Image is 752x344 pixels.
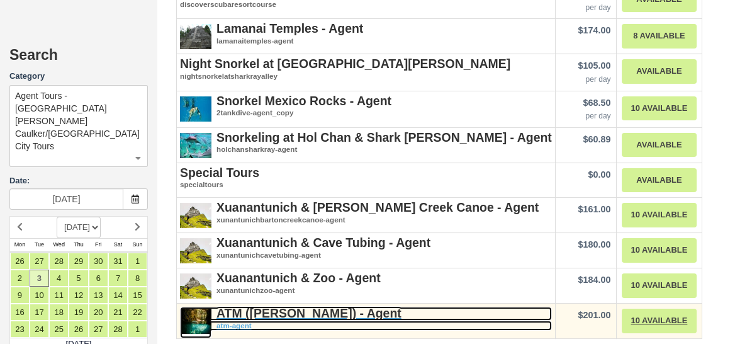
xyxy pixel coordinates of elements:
a: 28 [49,253,69,270]
a: 29 [69,253,88,270]
a: 20 [89,304,108,321]
a: Available [622,59,697,84]
a: 19 [69,304,88,321]
th: Wed [49,238,69,252]
a: 1 [128,321,147,338]
a: Xuanantunich & Zoo - Agentxunantunichzoo-agent [180,272,552,295]
strong: Night Snorkel at [GEOGRAPHIC_DATA][PERSON_NAME] [180,57,510,71]
img: S270-1 [180,131,211,163]
a: 12 [69,287,88,304]
span: $184.00 [578,275,610,285]
a: ATM ([PERSON_NAME]) - Agentatm-agent [180,307,552,331]
strong: ATM ([PERSON_NAME]) - Agent [216,306,401,320]
a: 10 [30,287,49,304]
a: 17 [30,304,49,321]
a: 27 [89,321,108,338]
em: 2tankdive-agent_copy [180,108,552,118]
a: 16 [10,304,30,321]
a: Snorkeling at Hol Chan & Shark [PERSON_NAME] - Agentholchansharkray-agent [180,131,552,155]
a: 11 [49,287,69,304]
a: Night Snorkel at [GEOGRAPHIC_DATA][PERSON_NAME]nightsnorkelatsharkrayalley [180,57,552,81]
span: $60.89 [583,134,611,144]
img: S273-2 [180,307,211,338]
th: Thu [69,238,88,252]
a: 22 [128,304,147,321]
a: 30 [89,253,108,270]
th: Tue [30,238,49,252]
a: 2 [10,270,30,287]
a: 15 [128,287,147,304]
a: 10 Available [622,203,697,227]
strong: Snorkeling at Hol Chan & Shark [PERSON_NAME] - Agent [216,130,552,144]
a: 23 [10,321,30,338]
strong: Snorkel Mexico Rocks - Agent [216,94,391,108]
a: 10 Available [622,96,697,121]
span: $180.00 [578,239,610,249]
h2: Search [9,47,148,71]
span: $0.00 [588,169,611,180]
th: Fri [89,238,108,252]
a: 10 Available [622,273,697,298]
strong: Xuanantunich & Zoo - Agent [216,271,381,285]
em: per day [585,112,610,120]
span: $161.00 [578,204,610,214]
strong: Xuanantunich & Cave Tubing - Agent [216,236,430,249]
strong: Xuanantunich & [PERSON_NAME] Creek Canoe - Agent [216,200,539,214]
a: Xuanantunich & [PERSON_NAME] Creek Canoe - Agentxunantunichbartoncreekcanoe-agent [180,201,552,225]
a: Available [622,168,697,193]
a: 26 [69,321,88,338]
a: 26 [10,253,30,270]
em: per day [585,75,610,84]
a: 10 Available [622,238,697,263]
a: 14 [108,287,128,304]
span: $201.00 [578,310,610,320]
label: Date: [9,175,148,187]
em: xunantunichzoo-agent [180,285,552,296]
a: 25 [49,321,69,338]
span: $68.50 [583,98,611,108]
strong: Special Tours [180,166,259,180]
em: xunantunichcavetubing-agent [180,250,552,261]
em: atm-agent [180,321,552,331]
span: $105.00 [578,60,610,71]
a: 1 [128,253,147,270]
label: Category [9,71,148,83]
a: Snorkel Mexico Rocks - Agent2tankdive-agent_copy [180,95,552,118]
a: 6 [89,270,108,287]
a: 8 Available [622,24,697,49]
a: Special Toursspecialtours [180,166,552,190]
th: Sat [108,238,128,252]
a: 21 [108,304,128,321]
a: Xuanantunich & Cave Tubing - Agentxunantunichcavetubing-agent [180,236,552,260]
em: lamanaitemples-agent [180,36,552,47]
a: 7 [108,270,128,287]
th: Sun [128,238,147,252]
em: per day [585,3,610,12]
a: 5 [69,270,88,287]
a: 4 [49,270,69,287]
a: 9 [10,287,30,304]
a: 8 [128,270,147,287]
img: S284-1 [180,95,211,126]
a: 24 [30,321,49,338]
img: S277-1 [180,236,211,268]
img: S269-1 [180,272,211,303]
a: Available [622,133,697,158]
a: 10 Available [622,309,697,333]
em: nightsnorkelatsharkrayalley [180,71,552,82]
span: $174.00 [578,25,610,35]
em: specialtours [180,180,552,190]
img: S272-1 [180,201,211,232]
span: Agent Tours - [GEOGRAPHIC_DATA][PERSON_NAME] Caulker/[GEOGRAPHIC_DATA] City Tours [15,89,142,152]
em: holchansharkray-agent [180,144,552,155]
a: 13 [89,287,108,304]
a: 31 [108,253,128,270]
img: S266-1 [180,22,211,54]
a: 27 [30,253,49,270]
a: 28 [108,321,128,338]
a: 3 [30,270,49,287]
strong: Lamanai Temples - Agent [216,21,363,35]
button: Agent Tours - [GEOGRAPHIC_DATA][PERSON_NAME] Caulker/[GEOGRAPHIC_DATA] City Tours [9,85,148,167]
a: 18 [49,304,69,321]
em: xunantunichbartoncreekcanoe-agent [180,215,552,226]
